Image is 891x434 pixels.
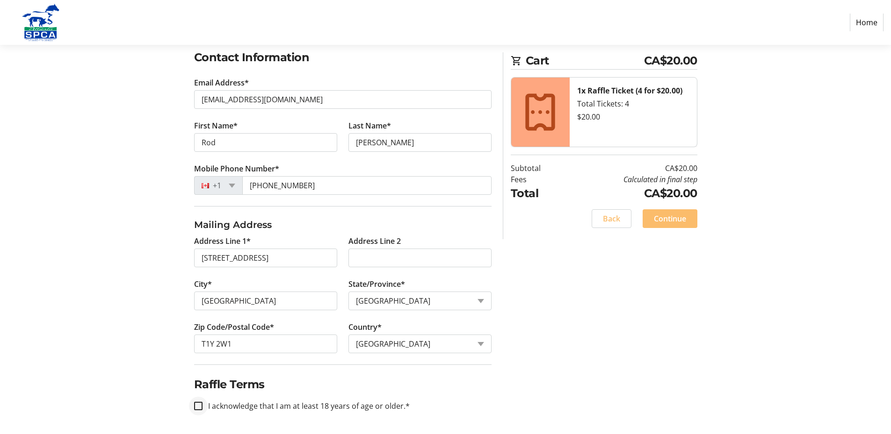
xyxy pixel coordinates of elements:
label: Email Address* [194,77,249,88]
span: Continue [654,213,686,224]
label: Address Line 1* [194,235,251,247]
span: Cart [526,52,644,69]
h3: Mailing Address [194,218,492,232]
label: Zip Code/Postal Code* [194,321,274,333]
label: Country* [348,321,382,333]
label: City* [194,278,212,290]
td: CA$20.00 [565,185,697,202]
input: City [194,292,337,310]
label: State/Province* [348,278,405,290]
h2: Contact Information [194,49,492,66]
img: Alberta SPCA's Logo [7,4,74,41]
button: Back [592,209,631,228]
label: Last Name* [348,120,391,131]
td: Total [511,185,565,202]
td: Calculated in final step [565,174,697,185]
label: Address Line 2 [348,235,401,247]
td: CA$20.00 [565,163,697,174]
input: (506) 234-5678 [242,176,492,195]
label: Mobile Phone Number* [194,163,279,174]
strong: 1x Raffle Ticket (4 for $20.00) [577,85,682,96]
span: Back [603,213,620,224]
td: Fees [511,174,565,185]
label: First Name* [194,120,238,131]
div: $20.00 [577,111,689,122]
label: I acknowledge that I am at least 18 years of age or older.* [203,400,410,412]
h2: Raffle Terms [194,376,492,393]
div: Total Tickets: 4 [577,98,689,109]
input: Address [194,249,337,267]
span: CA$20.00 [644,52,697,69]
a: Home [850,14,884,31]
button: Continue [643,209,697,228]
input: Zip or Postal Code [194,334,337,353]
td: Subtotal [511,163,565,174]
